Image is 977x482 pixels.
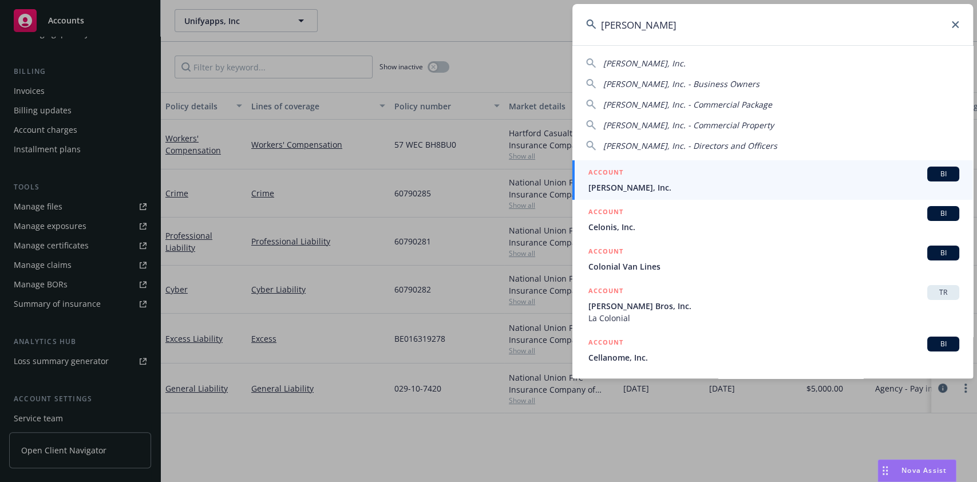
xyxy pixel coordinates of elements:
[932,339,955,349] span: BI
[588,246,623,259] h5: ACCOUNT
[877,459,956,482] button: Nova Assist
[588,221,959,233] span: Celonis, Inc.
[588,285,623,299] h5: ACCOUNT
[572,330,973,370] a: ACCOUNTBICellanome, Inc.
[603,140,777,151] span: [PERSON_NAME], Inc. - Directors and Officers
[588,337,623,350] h5: ACCOUNT
[572,4,973,45] input: Search...
[603,120,774,131] span: [PERSON_NAME], Inc. - Commercial Property
[588,181,959,193] span: [PERSON_NAME], Inc.
[572,370,973,419] a: POLICY
[588,300,959,312] span: [PERSON_NAME] Bros, Inc.
[588,206,623,220] h5: ACCOUNT
[572,160,973,200] a: ACCOUNTBI[PERSON_NAME], Inc.
[932,208,955,219] span: BI
[603,58,686,69] span: [PERSON_NAME], Inc.
[932,287,955,298] span: TR
[901,465,947,475] span: Nova Assist
[588,167,623,180] h5: ACCOUNT
[603,78,760,89] span: [PERSON_NAME], Inc. - Business Owners
[588,376,615,388] h5: POLICY
[603,99,772,110] span: [PERSON_NAME], Inc. - Commercial Package
[588,351,959,364] span: Cellanome, Inc.
[588,312,959,324] span: La Colonial
[588,260,959,272] span: Colonial Van Lines
[932,248,955,258] span: BI
[878,460,892,481] div: Drag to move
[572,200,973,239] a: ACCOUNTBICelonis, Inc.
[932,169,955,179] span: BI
[572,279,973,330] a: ACCOUNTTR[PERSON_NAME] Bros, Inc.La Colonial
[572,239,973,279] a: ACCOUNTBIColonial Van Lines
